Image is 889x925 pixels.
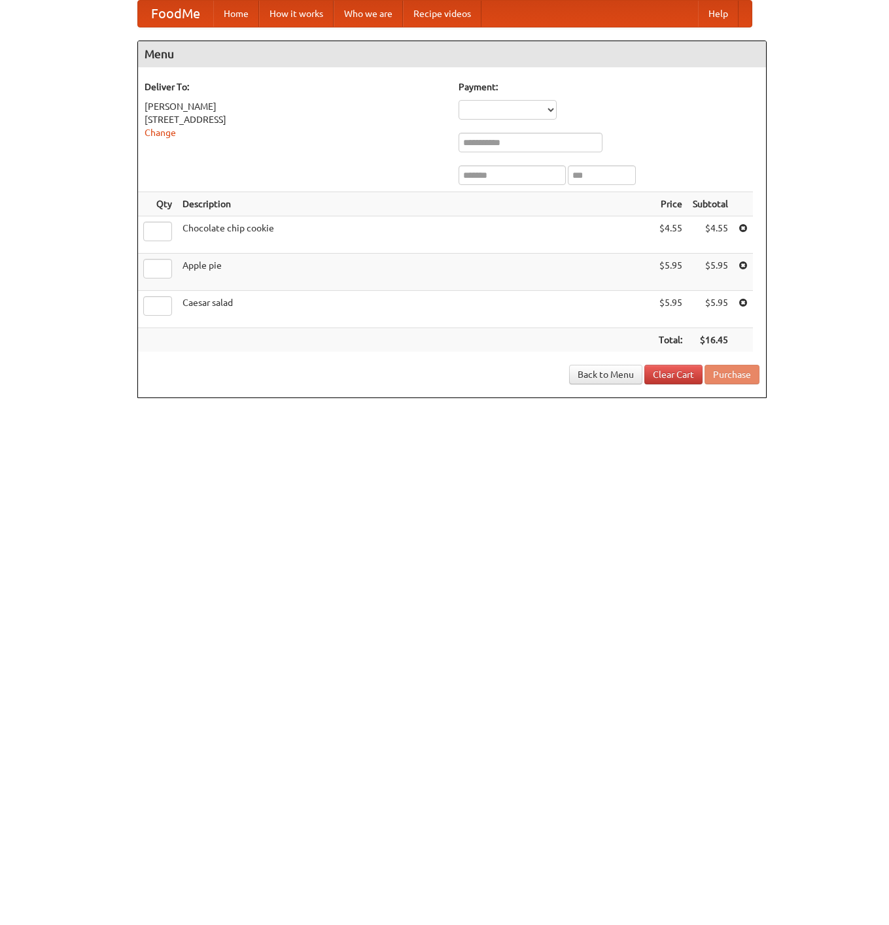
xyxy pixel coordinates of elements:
[569,365,642,384] a: Back to Menu
[334,1,403,27] a: Who we are
[403,1,481,27] a: Recipe videos
[177,291,654,328] td: Caesar salad
[688,291,733,328] td: $5.95
[698,1,739,27] a: Help
[644,365,703,384] a: Clear Cart
[688,328,733,352] th: $16.45
[688,216,733,254] td: $4.55
[145,113,445,126] div: [STREET_ADDRESS]
[138,192,177,216] th: Qty
[259,1,334,27] a: How it works
[177,254,654,291] td: Apple pie
[145,80,445,93] h5: Deliver To:
[654,192,688,216] th: Price
[654,216,688,254] td: $4.55
[688,192,733,216] th: Subtotal
[705,365,759,384] button: Purchase
[654,291,688,328] td: $5.95
[138,1,213,27] a: FoodMe
[138,41,766,67] h4: Menu
[177,192,654,216] th: Description
[688,254,733,291] td: $5.95
[145,100,445,113] div: [PERSON_NAME]
[654,254,688,291] td: $5.95
[213,1,259,27] a: Home
[145,127,176,138] a: Change
[654,328,688,352] th: Total:
[177,216,654,254] td: Chocolate chip cookie
[459,80,759,93] h5: Payment:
